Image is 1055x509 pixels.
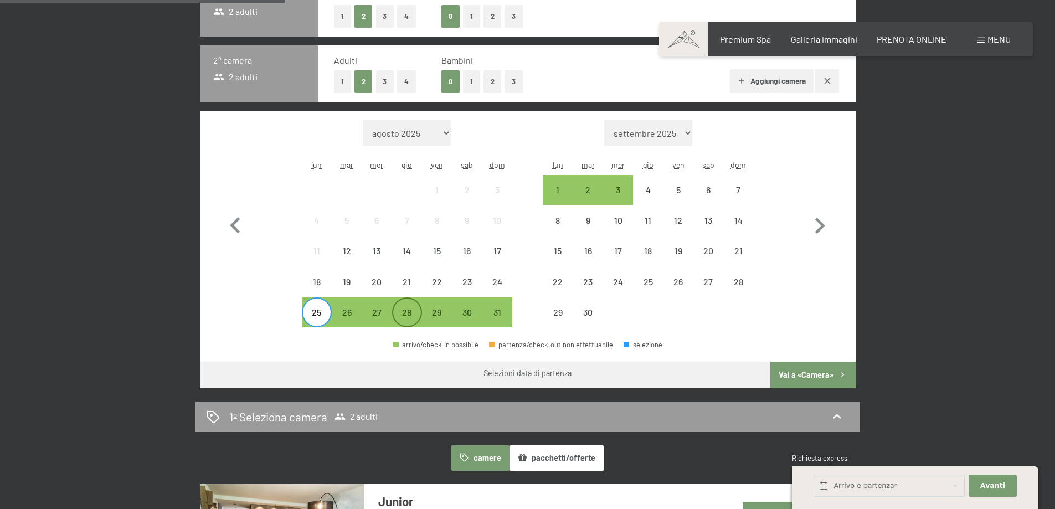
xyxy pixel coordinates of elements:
div: 27 [694,277,722,305]
div: Sat Sep 13 2025 [693,205,723,235]
div: partenza/check-out possibile [422,297,452,327]
abbr: giovedì [402,160,412,169]
div: 19 [664,246,692,274]
button: 3 [505,5,523,28]
div: Sat Sep 06 2025 [693,175,723,205]
div: Sat Aug 16 2025 [452,236,482,266]
div: Sun Aug 03 2025 [482,175,512,205]
div: partenza/check-out non effettuabile [603,267,633,297]
div: Thu Aug 14 2025 [392,236,422,266]
button: Avanti [969,475,1016,497]
div: 4 [634,186,662,213]
div: Sun Sep 07 2025 [723,175,753,205]
div: 26 [333,308,361,336]
div: 11 [634,216,662,244]
div: partenza/check-out non effettuabile [392,236,422,266]
div: 30 [453,308,481,336]
button: 4 [397,5,416,28]
div: partenza/check-out non effettuabile [362,267,392,297]
button: Mese precedente [219,120,251,328]
div: partenza/check-out possibile [573,175,603,205]
h2: 1º Seleziona camera [229,409,327,425]
abbr: mercoledì [370,160,383,169]
button: Mese successivo [804,120,836,328]
div: Thu Aug 28 2025 [392,297,422,327]
div: 18 [634,246,662,274]
div: 30 [574,308,602,336]
div: Tue Aug 19 2025 [332,267,362,297]
div: Fri Aug 08 2025 [422,205,452,235]
abbr: venerdì [431,160,443,169]
abbr: venerdì [672,160,685,169]
button: 3 [376,70,394,93]
div: Mon Aug 25 2025 [302,297,332,327]
div: Fri Aug 15 2025 [422,236,452,266]
div: partenza/check-out non effettuabile [302,236,332,266]
div: partenza/check-out non effettuabile [482,236,512,266]
div: partenza/check-out non effettuabile [633,267,663,297]
div: Mon Aug 18 2025 [302,267,332,297]
abbr: martedì [581,160,595,169]
div: partenza/check-out non effettuabile [663,205,693,235]
div: 9 [574,216,602,244]
div: 8 [423,216,451,244]
div: partenza/check-out non effettuabile [573,297,603,327]
div: partenza/check-out non effettuabile [573,205,603,235]
button: 2 [483,5,502,28]
div: Tue Aug 05 2025 [332,205,362,235]
span: 2 adulti [334,411,378,422]
div: 28 [724,277,752,305]
div: Fri Sep 05 2025 [663,175,693,205]
div: partenza/check-out non effettuabile [723,236,753,266]
button: 2 [483,70,502,93]
div: 10 [483,216,511,244]
div: Wed Sep 17 2025 [603,236,633,266]
div: 22 [423,277,451,305]
div: Tue Sep 16 2025 [573,236,603,266]
div: partenza/check-out non effettuabile [452,205,482,235]
div: 13 [363,246,390,274]
span: Adulti [334,55,357,65]
div: Fri Sep 26 2025 [663,267,693,297]
div: partenza/check-out non effettuabile [663,236,693,266]
div: 27 [363,308,390,336]
div: 5 [333,216,361,244]
div: Thu Aug 21 2025 [392,267,422,297]
div: Fri Aug 22 2025 [422,267,452,297]
div: partenza/check-out non effettuabile [663,175,693,205]
div: Sun Aug 24 2025 [482,267,512,297]
div: Wed Sep 03 2025 [603,175,633,205]
div: 29 [423,308,451,336]
div: Wed Aug 13 2025 [362,236,392,266]
div: partenza/check-out non effettuabile [633,205,663,235]
div: 15 [423,246,451,274]
div: 13 [694,216,722,244]
div: 10 [604,216,632,244]
div: partenza/check-out non effettuabile [482,205,512,235]
div: partenza/check-out non effettuabile [723,267,753,297]
div: partenza/check-out non effettuabile [573,267,603,297]
div: partenza/check-out possibile [452,297,482,327]
div: partenza/check-out non effettuabile [543,297,573,327]
div: 7 [724,186,752,213]
div: Thu Sep 04 2025 [633,175,663,205]
div: 22 [544,277,572,305]
div: partenza/check-out non effettuabile [603,236,633,266]
div: 26 [664,277,692,305]
button: 1 [463,70,480,93]
div: partenza/check-out possibile [603,175,633,205]
div: Thu Sep 25 2025 [633,267,663,297]
abbr: giovedì [643,160,653,169]
div: partenza/check-out non effettuabile [573,236,603,266]
div: Sun Aug 17 2025 [482,236,512,266]
div: 20 [363,277,390,305]
div: 21 [724,246,752,274]
div: 16 [453,246,481,274]
div: partenza/check-out non effettuabile [332,205,362,235]
span: Avanti [980,481,1005,491]
div: Fri Aug 29 2025 [422,297,452,327]
div: 2 [453,186,481,213]
div: Mon Aug 04 2025 [302,205,332,235]
button: Vai a «Camera» [770,362,855,388]
div: partenza/check-out non effettuabile [543,205,573,235]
